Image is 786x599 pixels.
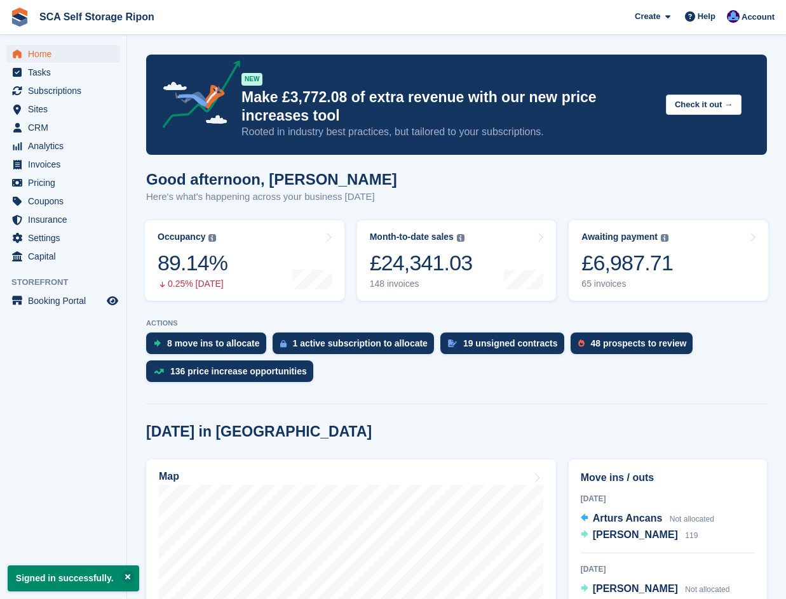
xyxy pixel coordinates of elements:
img: Sarah Race [727,10,740,23]
div: 48 prospects to review [591,338,687,348]
h1: Good afternoon, [PERSON_NAME] [146,171,397,188]
span: [PERSON_NAME] [593,583,678,594]
span: Help [698,10,715,23]
a: menu [6,292,120,310]
span: Capital [28,247,104,265]
a: 1 active subscription to allocate [273,332,440,360]
a: menu [6,45,120,63]
span: Insurance [28,211,104,228]
p: Signed in successfully. [8,565,139,591]
a: 8 move ins to allocate [146,332,273,360]
a: SCA Self Storage Ripon [34,6,159,27]
a: menu [6,247,120,265]
div: [DATE] [581,563,755,575]
span: Pricing [28,174,104,192]
h2: Map [159,471,179,482]
div: 136 price increase opportunities [170,366,307,376]
span: CRM [28,119,104,136]
a: menu [6,137,120,155]
span: Booking Portal [28,292,104,310]
a: 136 price increase opportunities [146,360,320,388]
a: Arturs Ancans Not allocated [581,511,714,527]
span: Arturs Ancans [593,513,663,523]
span: Sites [28,100,104,118]
span: Subscriptions [28,82,104,100]
a: Occupancy 89.14% 0.25% [DATE] [145,220,344,301]
div: £6,987.71 [581,250,673,276]
span: Coupons [28,192,104,210]
img: contract_signature_icon-13c848040528278c33f63329250d36e43548de30e8caae1d1a13099fd9432cc5.svg [448,339,457,347]
span: Invoices [28,155,104,173]
a: 19 unsigned contracts [440,332,571,360]
img: icon-info-grey-7440780725fd019a000dd9b08b2336e03edf1995a4989e88bcd33f0948082b44.svg [457,234,464,242]
div: 65 invoices [581,279,673,289]
p: Make £3,772.08 of extra revenue with our new price increases tool [241,88,656,125]
a: Month-to-date sales £24,341.03 148 invoices [357,220,557,301]
a: [PERSON_NAME] 119 [581,527,698,544]
span: Storefront [11,276,126,289]
a: menu [6,155,120,173]
a: menu [6,82,120,100]
a: menu [6,100,120,118]
span: Account [742,11,775,23]
button: Check it out → [666,95,742,115]
img: icon-info-grey-7440780725fd019a000dd9b08b2336e03edf1995a4989e88bcd33f0948082b44.svg [208,234,216,242]
div: 89.14% [158,250,227,276]
span: Tasks [28,63,104,81]
span: Not allocated [685,585,729,594]
h2: Move ins / outs [581,470,755,485]
p: Here's what's happening across your business [DATE] [146,190,397,204]
div: Occupancy [158,232,205,242]
span: Settings [28,229,104,247]
span: 119 [685,531,698,540]
span: Not allocated [670,515,714,523]
span: [PERSON_NAME] [593,529,678,540]
a: 48 prospects to review [571,332,700,360]
span: Create [635,10,660,23]
img: move_ins_to_allocate_icon-fdf77a2bb77ea45bf5b3d319d69a93e2d87916cf1d5bf7949dd705db3b84f3ca.svg [154,339,161,347]
a: menu [6,119,120,136]
a: Preview store [105,293,120,308]
div: 148 invoices [370,279,473,289]
a: menu [6,63,120,81]
span: Home [28,45,104,63]
div: Awaiting payment [581,232,658,242]
span: Analytics [28,137,104,155]
div: [DATE] [581,493,755,504]
div: 8 move ins to allocate [167,338,260,348]
a: menu [6,174,120,192]
div: Month-to-date sales [370,232,454,242]
a: menu [6,211,120,228]
a: [PERSON_NAME] Not allocated [581,581,730,598]
img: icon-info-grey-7440780725fd019a000dd9b08b2336e03edf1995a4989e88bcd33f0948082b44.svg [661,234,668,242]
img: price-adjustments-announcement-icon-8257ccfd72463d97f412b2fc003d46551f7dbcb40ab6d574587a9cd5c0d94... [152,60,241,133]
h2: [DATE] in [GEOGRAPHIC_DATA] [146,423,372,440]
img: prospect-51fa495bee0391a8d652442698ab0144808aea92771e9ea1ae160a38d050c398.svg [578,339,585,347]
img: active_subscription_to_allocate_icon-d502201f5373d7db506a760aba3b589e785aa758c864c3986d89f69b8ff3... [280,339,287,348]
img: price_increase_opportunities-93ffe204e8149a01c8c9dc8f82e8f89637d9d84a8eef4429ea346261dce0b2c0.svg [154,369,164,374]
div: £24,341.03 [370,250,473,276]
p: ACTIONS [146,319,767,327]
div: 1 active subscription to allocate [293,338,428,348]
div: 19 unsigned contracts [463,338,558,348]
a: menu [6,192,120,210]
img: stora-icon-8386f47178a22dfd0bd8f6a31ec36ba5ce8667c1dd55bd0f319d3a0aa187defe.svg [10,8,29,27]
a: menu [6,229,120,247]
p: Rooted in industry best practices, but tailored to your subscriptions. [241,125,656,139]
div: 0.25% [DATE] [158,279,227,289]
div: NEW [241,73,262,86]
a: Awaiting payment £6,987.71 65 invoices [569,220,768,301]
